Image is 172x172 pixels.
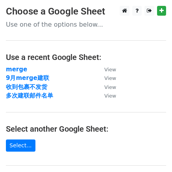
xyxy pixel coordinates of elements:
a: 收到包裹不发货 [6,83,47,91]
a: 多次建联邮件名单 [6,92,53,99]
a: View [96,92,116,99]
a: merge [6,66,27,73]
a: View [96,66,116,73]
a: Select... [6,139,35,152]
h4: Use a recent Google Sheet: [6,53,166,62]
a: View [96,74,116,81]
a: View [96,83,116,91]
small: View [104,75,116,81]
small: View [104,84,116,90]
h3: Choose a Google Sheet [6,6,166,17]
p: Use one of the options below... [6,20,166,29]
h4: Select another Google Sheet: [6,124,166,134]
a: 9月merge建联 [6,74,49,81]
small: View [104,67,116,72]
small: View [104,93,116,99]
